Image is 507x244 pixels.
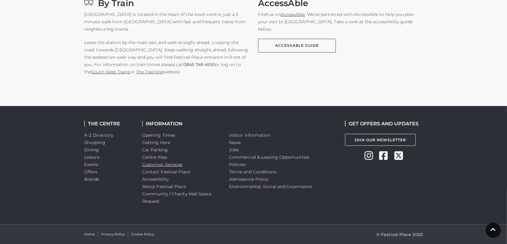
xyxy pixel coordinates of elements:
[84,140,105,145] a: Shopping
[84,169,98,175] a: Offers
[142,162,183,167] a: Customer Services
[258,11,423,33] p: Find us on . We've partnered with AccessAble to help you plan your visit to [GEOGRAPHIC_DATA]. Ta...
[184,61,215,68] a: 0845 748 4950
[229,154,309,160] a: Commercial & Leasing Opportunities
[229,169,276,175] a: Terms and Conditions
[142,140,170,145] a: Getting Here
[229,147,239,153] a: Jobs
[142,147,168,153] a: Car Parking
[84,176,99,182] a: Brands
[229,140,241,145] a: News
[101,232,125,237] a: Privacy Policy
[258,39,336,53] a: AccessAble Guide
[84,147,99,153] a: Dining
[142,176,169,182] a: Accessibility
[84,132,113,138] a: A-Z Directory
[84,121,133,127] h2: THE CENTRE
[229,184,312,189] a: Environmental, Social and Governance
[142,121,220,127] h2: INFORMATION
[142,184,186,189] a: About Festival Place
[229,162,246,167] a: Policies
[345,121,419,127] h2: GET OFFERS AND UPDATES
[131,232,154,237] a: Cookie Policy
[229,132,271,138] a: Visitor information
[142,154,167,160] a: Centre Map
[84,162,99,167] a: Events
[84,39,249,76] p: Leave the station by the main exit and walk straight ahead, crossing the road, towards [GEOGRAPHI...
[84,232,95,237] a: Home
[84,11,249,33] p: [GEOGRAPHIC_DATA] is located in the heart of the town centre, just a 5 minute walk from [GEOGRAPH...
[91,69,130,75] a: South West Trains
[136,69,163,75] a: The Trainline
[345,134,416,146] a: Join Our Newsletter
[142,169,190,175] a: Contact Festival Place
[229,176,268,182] a: Admissions Policy
[376,231,423,238] p: © Festival Place 2025
[142,191,212,204] a: Community / Charity Mall Space Request
[281,12,305,17] a: AccessAble
[84,154,100,160] a: Leisure
[142,132,175,138] a: Opening Times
